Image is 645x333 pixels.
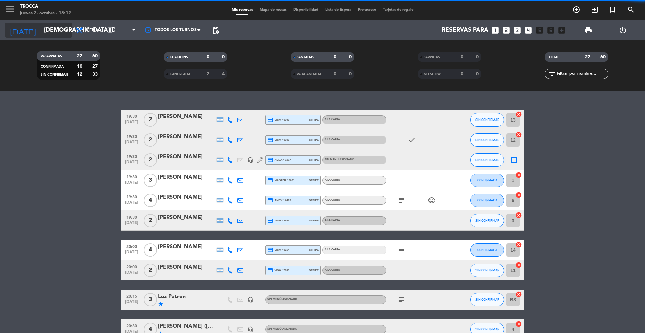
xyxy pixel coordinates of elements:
span: 2 [144,113,157,127]
span: A LA CARTA [325,219,340,222]
i: credit_card [267,197,273,203]
div: [PERSON_NAME] [158,173,215,182]
i: credit_card [267,218,273,224]
span: Mis reservas [228,8,256,12]
span: Tarjetas de regalo [380,8,417,12]
span: Lista de Espera [322,8,355,12]
i: arrow_drop_down [62,26,71,34]
span: [DATE] [123,140,140,148]
strong: 0 [476,72,480,76]
strong: 0 [349,55,353,59]
span: stripe [309,178,319,182]
span: stripe [309,138,319,142]
i: headset_mic [247,157,253,163]
span: Reservas para [442,27,488,34]
strong: 4 [222,72,226,76]
span: SERVIDAS [424,56,440,59]
span: CHECK INS [170,56,188,59]
i: looks_5 [535,26,544,35]
i: cancel [515,172,522,178]
span: stripe [309,198,319,202]
i: exit_to_app [591,6,599,14]
span: SIN CONFIRMAR [475,138,499,142]
i: looks_two [502,26,511,35]
button: menu [5,4,15,16]
button: SIN CONFIRMAR [470,153,504,167]
i: headset_mic [247,326,253,332]
span: [DATE] [123,180,140,188]
strong: 0 [334,55,336,59]
span: Mapa de mesas [256,8,290,12]
span: stripe [309,218,319,223]
span: Pre-acceso [355,8,380,12]
i: search [627,6,635,14]
strong: 0 [461,55,463,59]
strong: 27 [92,64,99,69]
span: master * 3631 [267,177,295,183]
span: Sin menú asignado [267,298,297,301]
i: cancel [515,212,522,219]
span: A LA CARTA [325,138,340,141]
button: CONFIRMADA [470,243,504,257]
i: headset_mic [247,297,253,303]
span: SIN CONFIRMAR [475,298,499,301]
span: SIN CONFIRMAR [475,327,499,331]
div: [PERSON_NAME] [158,243,215,251]
span: 2 [144,133,157,147]
strong: 10 [77,64,82,69]
span: 20:30 [123,322,140,329]
i: credit_card [267,247,273,253]
span: Cena [87,28,98,33]
span: A LA CARTA [325,118,340,121]
span: SENTADAS [297,56,314,59]
button: SIN CONFIRMAR [470,133,504,147]
i: border_all [510,156,518,164]
i: subject [397,296,405,304]
strong: 22 [77,54,82,58]
div: jueves 2. octubre - 15:12 [20,10,71,17]
i: credit_card [267,137,273,143]
div: [PERSON_NAME] [158,153,215,161]
div: [PERSON_NAME] [158,213,215,222]
i: cancel [515,111,522,118]
i: credit_card [267,177,273,183]
span: 2 [144,214,157,227]
span: visa * 7835 [267,267,289,273]
strong: 22 [585,55,590,59]
i: check [407,136,416,144]
span: RESERVADAS [41,55,62,58]
button: CONFIRMADA [470,194,504,207]
span: 20:00 [123,263,140,270]
strong: 2 [207,72,209,76]
span: 3 [144,174,157,187]
span: 19:30 [123,173,140,180]
input: Filtrar por nombre... [556,70,608,78]
i: subject [397,196,405,204]
strong: 0 [334,72,336,76]
span: [DATE] [123,250,140,258]
div: LOG OUT [605,20,640,40]
button: SIN CONFIRMAR [470,113,504,127]
span: SIN CONFIRMAR [41,73,68,76]
span: Sin menú asignado [267,328,297,330]
strong: 0 [461,72,463,76]
i: credit_card [267,157,273,163]
span: visa * 0214 [267,247,289,253]
span: 19:30 [123,213,140,221]
span: TOTAL [549,56,559,59]
span: visa * 0300 [267,117,289,123]
span: RE AGENDADA [297,73,321,76]
div: [PERSON_NAME] [158,193,215,202]
div: [PERSON_NAME] [158,263,215,272]
i: power_settings_new [619,26,627,34]
div: Trocca [20,3,71,10]
i: [DATE] [5,23,41,38]
span: CONFIRMADA [477,198,497,202]
span: CONFIRMADA [41,65,64,68]
span: stripe [309,158,319,162]
span: 4 [144,243,157,257]
i: cancel [515,241,522,248]
i: add_box [557,26,566,35]
span: stripe [309,117,319,122]
span: CONFIRMADA [477,178,497,182]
